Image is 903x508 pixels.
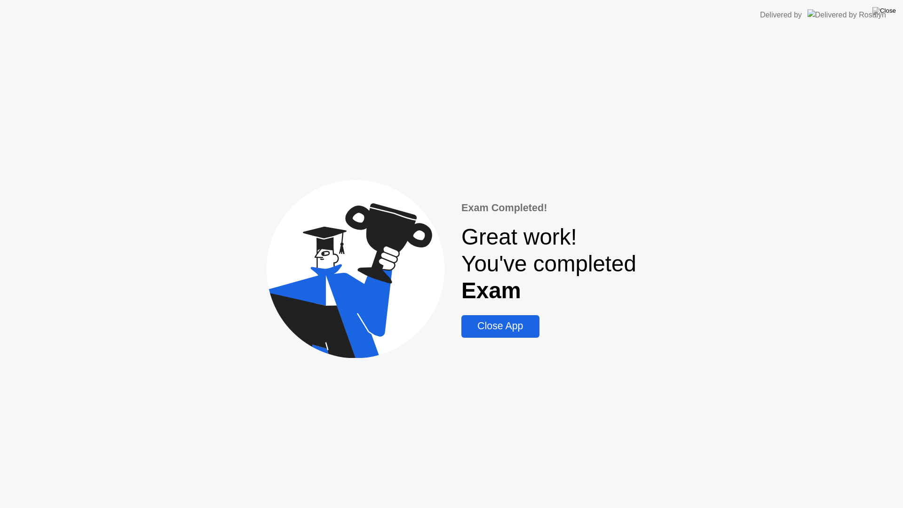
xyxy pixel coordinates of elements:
div: Delivered by [760,9,802,21]
div: Close App [464,320,536,332]
div: Great work! You've completed [461,223,636,304]
img: Close [872,7,896,15]
button: Close App [461,315,539,338]
b: Exam [461,278,521,303]
img: Delivered by Rosalyn [808,9,886,20]
div: Exam Completed! [461,200,636,215]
